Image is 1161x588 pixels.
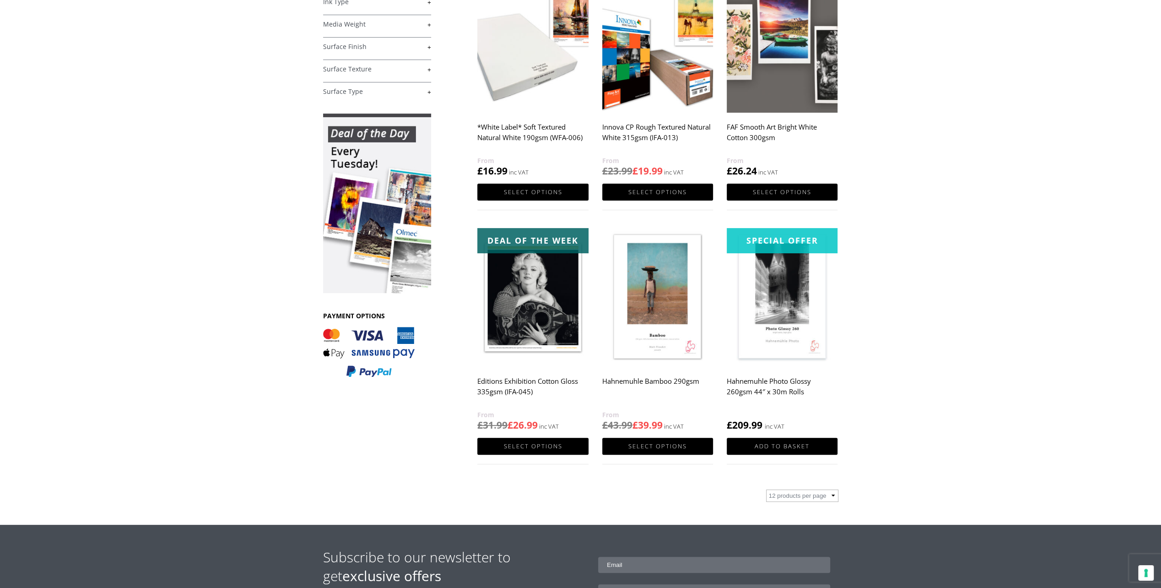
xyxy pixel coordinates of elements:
div: Deal of the week [477,228,588,253]
img: promo [323,114,431,293]
h2: Innova CP Rough Textured Natural White 315gsm (IFA-013) [602,119,713,155]
strong: exclusive offers [342,566,441,585]
a: Select options for “FAF Smooth Art Bright White Cotton 300gsm” [727,184,837,201]
h2: Editions Exhibition Cotton Gloss 335gsm (IFA-045) [477,373,588,409]
span: £ [727,164,732,177]
img: Hahnemuhle Photo Glossy 260gsm 44" x 30m Rolls [727,228,837,367]
h4: Surface Type [323,82,431,100]
a: Select options for “*White Label* Soft Textured Natural White 190gsm (WFA-006)” [477,184,588,201]
span: £ [477,419,483,431]
bdi: 39.99 [632,419,663,431]
bdi: 209.99 [727,419,762,431]
span: £ [477,164,483,177]
bdi: 19.99 [632,164,663,177]
a: Deal of the week Editions Exhibition Cotton Gloss 335gsm (IFA-045) £31.99£26.99 [477,228,588,432]
a: Select options for “Innova CP Rough Textured Natural White 315gsm (IFA-013)” [602,184,713,201]
div: Special Offer [727,228,837,253]
strong: inc VAT [765,421,784,432]
h4: Surface Finish [323,37,431,55]
bdi: 26.24 [727,164,757,177]
h2: *White Label* Soft Textured Natural White 190gsm (WFA-006) [477,119,588,155]
h4: Media Weight [323,15,431,33]
span: £ [632,419,638,431]
a: Add to basket: “Hahnemuhle Photo Glossy 260gsm 44" x 30m Rolls” [727,438,837,455]
img: PAYMENT OPTIONS [323,327,415,378]
img: Editions Exhibition Cotton Gloss 335gsm (IFA-045) [477,228,588,367]
a: + [323,87,431,96]
a: + [323,43,431,51]
span: £ [602,164,608,177]
bdi: 43.99 [602,419,632,431]
a: Hahnemuhle Bamboo 290gsm £43.99£39.99 [602,228,713,432]
span: £ [632,164,638,177]
input: Email [598,557,830,573]
a: + [323,20,431,29]
h2: Hahnemuhle Bamboo 290gsm [602,373,713,409]
h4: Surface Texture [323,60,431,78]
a: + [323,65,431,74]
h2: Hahnemuhle Photo Glossy 260gsm 44″ x 30m Rolls [727,373,837,409]
a: Select options for “Hahnemuhle Bamboo 290gsm” [602,438,713,455]
button: Your consent preferences for tracking technologies [1138,565,1154,581]
bdi: 31.99 [477,419,508,431]
span: £ [508,419,513,431]
img: Hahnemuhle Bamboo 290gsm [602,228,713,367]
bdi: 16.99 [477,164,508,177]
h2: FAF Smooth Art Bright White Cotton 300gsm [727,119,837,155]
span: £ [727,419,732,431]
a: Select options for “Editions Exhibition Cotton Gloss 335gsm (IFA-045)” [477,438,588,455]
span: £ [602,419,608,431]
bdi: 23.99 [602,164,632,177]
h2: Subscribe to our newsletter to get [323,548,581,585]
bdi: 26.99 [508,419,538,431]
h3: PAYMENT OPTIONS [323,311,431,320]
a: Special OfferHahnemuhle Photo Glossy 260gsm 44″ x 30m Rolls £209.99 inc VAT [727,228,837,432]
